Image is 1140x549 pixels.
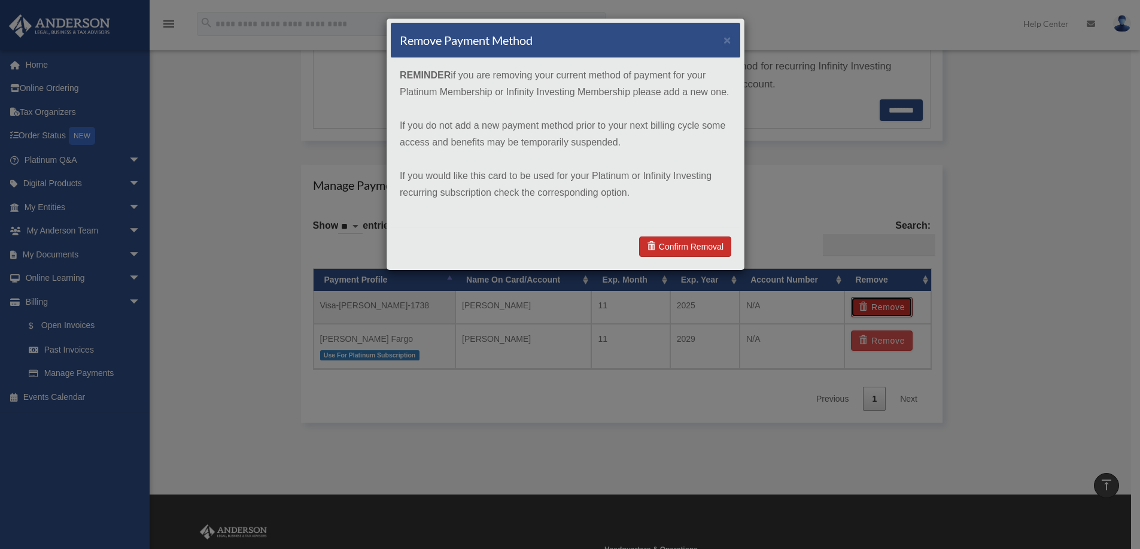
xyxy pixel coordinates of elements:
p: If you do not add a new payment method prior to your next billing cycle some access and benefits ... [400,117,731,151]
strong: REMINDER [400,70,451,80]
p: If you would like this card to be used for your Platinum or Infinity Investing recurring subscrip... [400,168,731,201]
a: Confirm Removal [639,236,731,257]
h4: Remove Payment Method [400,32,533,48]
div: if you are removing your current method of payment for your Platinum Membership or Infinity Inves... [391,58,740,227]
button: × [723,34,731,46]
